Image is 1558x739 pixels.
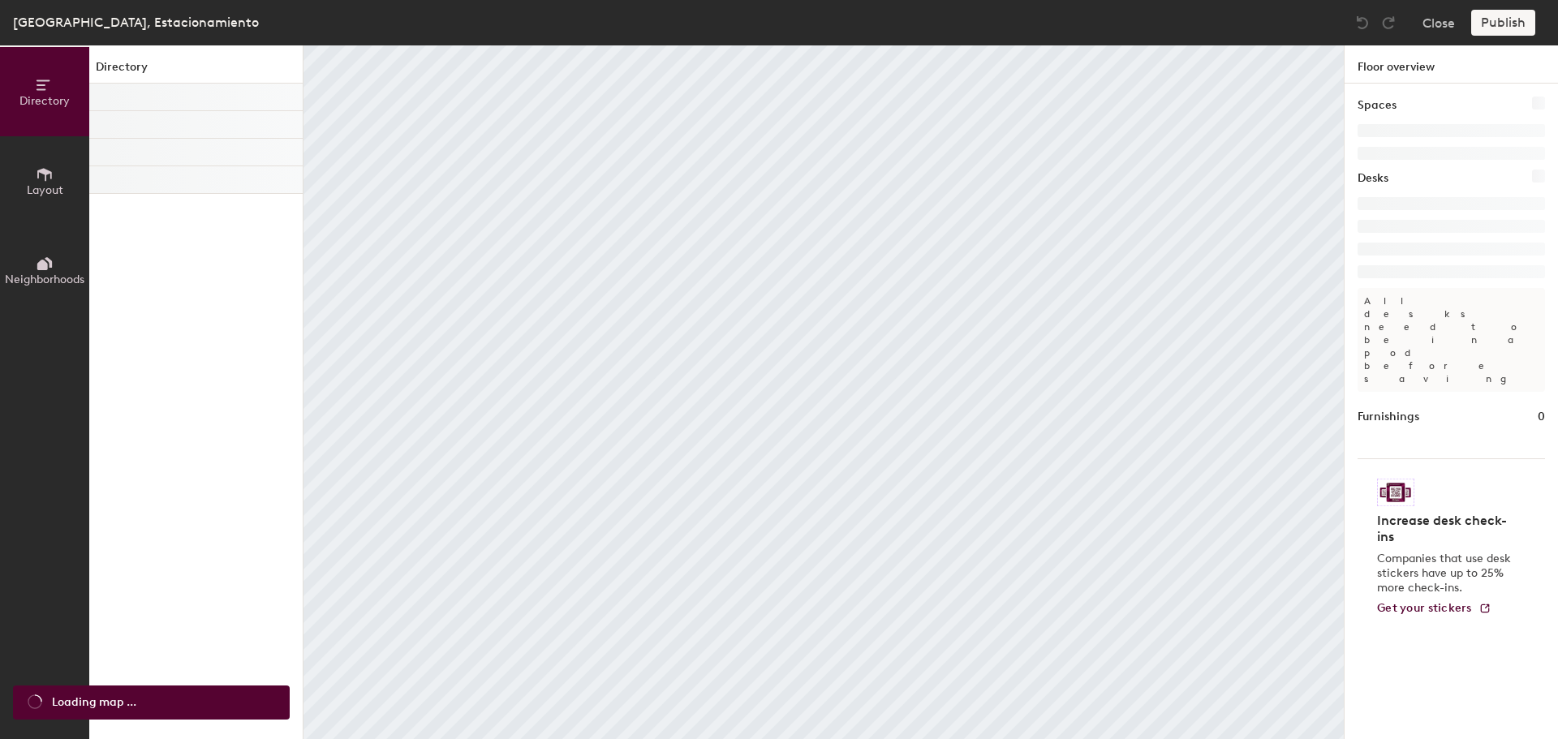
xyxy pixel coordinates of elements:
[1377,552,1516,595] p: Companies that use desk stickers have up to 25% more check-ins.
[1538,408,1545,426] h1: 0
[19,94,70,108] span: Directory
[1358,97,1397,114] h1: Spaces
[1345,45,1558,84] h1: Floor overview
[1377,513,1516,545] h4: Increase desk check-ins
[52,694,136,711] span: Loading map ...
[27,183,63,197] span: Layout
[1358,288,1545,392] p: All desks need to be in a pod before saving
[303,45,1344,739] canvas: Map
[1358,408,1419,426] h1: Furnishings
[13,12,259,32] div: [GEOGRAPHIC_DATA], Estacionamiento
[89,58,303,84] h1: Directory
[1377,479,1414,506] img: Sticker logo
[5,273,84,286] span: Neighborhoods
[1377,601,1472,615] span: Get your stickers
[1377,602,1491,616] a: Get your stickers
[1380,15,1397,31] img: Redo
[1422,10,1455,36] button: Close
[1354,15,1371,31] img: Undo
[1358,170,1388,187] h1: Desks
